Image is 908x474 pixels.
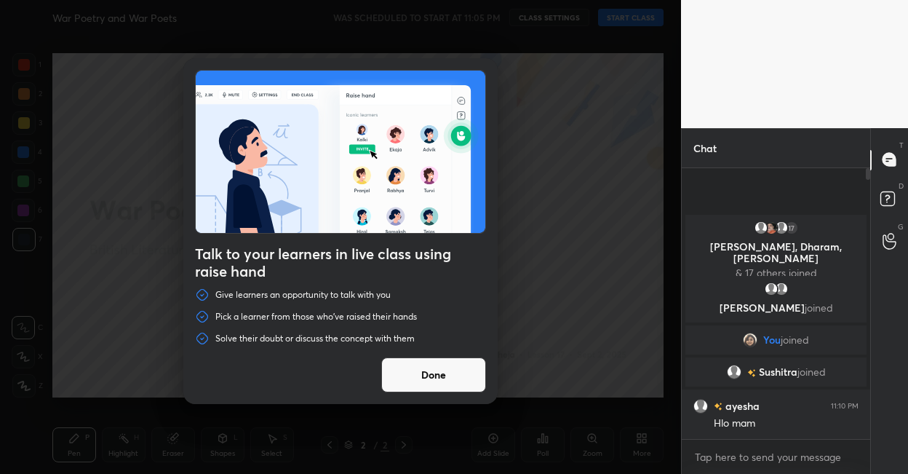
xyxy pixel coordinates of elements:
img: default.png [774,282,789,296]
p: G [898,221,904,232]
span: joined [797,366,826,378]
p: & 17 others joined [694,267,858,279]
img: a7ac6fe6eda44e07ab3709a94de7a6bd.jpg [743,333,757,347]
p: D [899,181,904,191]
h6: ayesha [722,398,760,414]
img: default.png [693,398,708,413]
img: no-rating-badge.077c3623.svg [747,368,756,376]
img: default.png [774,221,789,235]
img: no-rating-badge.077c3623.svg [714,403,722,411]
p: T [899,140,904,151]
p: Solve their doubt or discuss the concept with them [215,333,415,344]
img: preRahAdop.42c3ea74.svg [196,71,485,233]
div: 11:10 PM [831,401,859,410]
p: Give learners an opportunity to talk with you [215,289,391,301]
div: Hlo mam [714,416,859,431]
img: 3 [764,221,778,235]
p: [PERSON_NAME], Dharam, [PERSON_NAME] [694,241,858,264]
p: Chat [682,129,728,167]
img: default.png [754,221,768,235]
span: joined [805,301,833,315]
img: default.png [727,365,741,379]
h4: Talk to your learners in live class using raise hand [195,245,486,280]
div: 17 [784,221,799,235]
span: You [763,334,781,346]
p: Pick a learner from those who've raised their hands [215,311,417,323]
span: Sushitra [759,366,797,378]
div: grid [682,212,870,440]
p: [PERSON_NAME] [694,302,858,314]
img: default.png [764,282,778,296]
span: joined [781,334,809,346]
button: Done [381,358,486,392]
